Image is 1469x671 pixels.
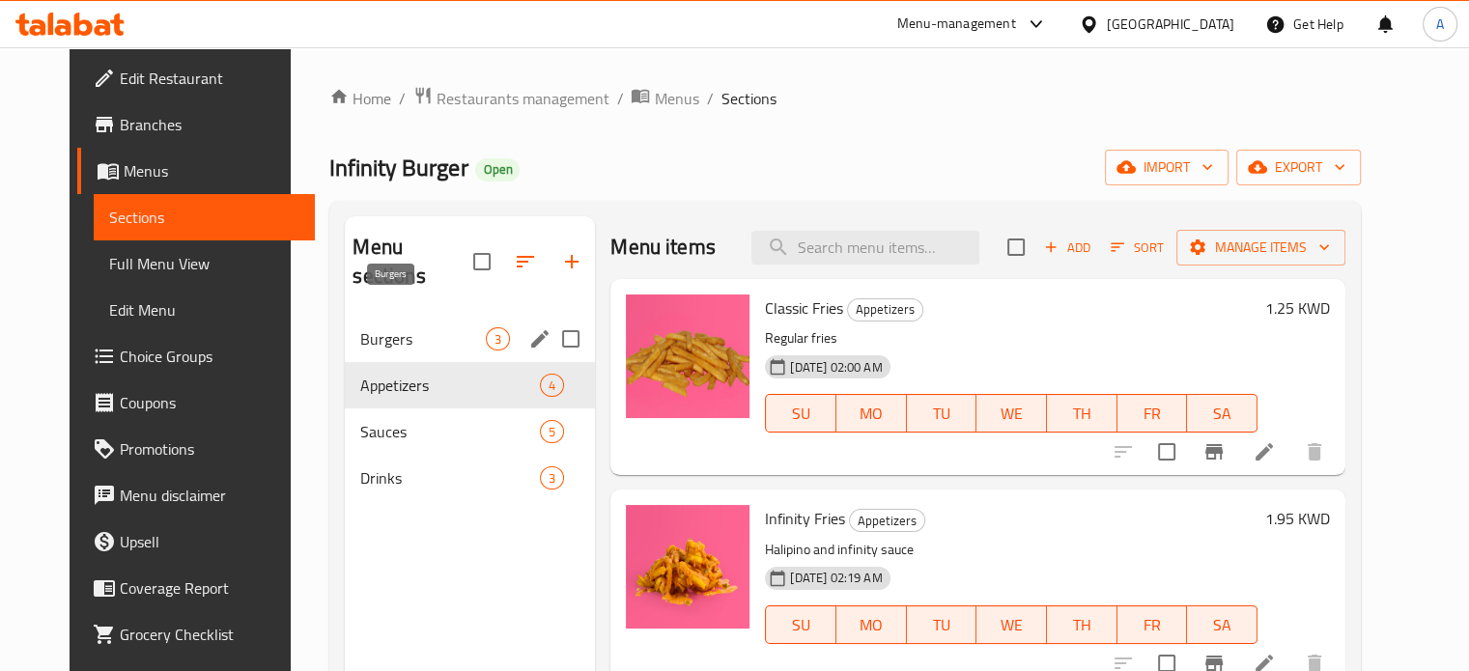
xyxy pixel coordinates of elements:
div: Burgers3edit [345,316,595,362]
button: TH [1047,394,1117,433]
div: Menu-management [897,13,1016,36]
h6: 1.25 KWD [1265,294,1330,322]
input: search [751,231,979,265]
button: Sort [1106,233,1169,263]
span: SA [1195,611,1250,639]
span: Edit Menu [109,298,299,322]
span: Edit Restaurant [120,67,299,90]
span: Add [1041,237,1093,259]
a: Restaurants management [413,86,608,111]
span: TU [915,611,970,639]
button: export [1236,150,1361,185]
img: Infinity Fries [626,505,749,629]
div: items [540,374,564,397]
span: MO [844,400,899,428]
a: Full Menu View [94,240,315,287]
a: Grocery Checklist [77,611,315,657]
span: TH [1055,400,1110,428]
a: Edit Menu [94,287,315,333]
button: TU [907,394,977,433]
span: Choice Groups [120,345,299,368]
div: Sauces5 [345,408,595,455]
button: SU [765,394,836,433]
span: Sections [109,206,299,229]
span: Appetizers [848,298,922,321]
span: Sections [720,87,776,110]
span: Select to update [1146,432,1187,472]
div: Appetizers [849,509,925,532]
span: Sauces [360,420,540,443]
span: Coverage Report [120,576,299,600]
a: Menus [631,86,698,111]
span: Coupons [120,391,299,414]
h2: Menu items [610,233,716,262]
span: Open [475,161,520,178]
button: Manage items [1176,230,1345,266]
a: Upsell [77,518,315,565]
span: [DATE] 02:00 AM [782,358,890,377]
a: Coupons [77,379,315,426]
button: edit [525,324,554,353]
span: TH [1055,611,1110,639]
button: Branch-specific-item [1191,429,1237,475]
span: 4 [541,377,563,395]
span: Menu disclaimer [120,484,299,507]
div: Open [475,158,520,182]
span: SU [774,400,829,428]
span: Branches [120,113,299,136]
button: FR [1117,605,1188,644]
a: Edit Restaurant [77,55,315,101]
span: Drinks [360,466,540,489]
button: TU [907,605,977,644]
li: / [399,87,406,110]
div: [GEOGRAPHIC_DATA] [1107,14,1234,35]
button: MO [836,605,907,644]
span: Promotions [120,437,299,461]
a: Edit menu item [1253,440,1276,463]
span: Menus [654,87,698,110]
span: Select all sections [462,241,502,282]
span: FR [1125,400,1180,428]
span: WE [984,611,1039,639]
span: Appetizers [850,510,924,532]
span: Infinity Burger [329,146,467,189]
button: Add section [549,238,595,285]
div: items [486,327,510,350]
span: Full Menu View [109,252,299,275]
div: items [540,420,564,443]
button: MO [836,394,907,433]
span: 3 [487,330,509,349]
div: Drinks3 [345,455,595,501]
span: Select section [996,227,1036,267]
button: WE [976,605,1047,644]
li: / [706,87,713,110]
a: Promotions [77,426,315,472]
nav: breadcrumb [329,86,1361,111]
span: Add item [1036,233,1098,263]
span: Infinity Fries [765,504,845,533]
button: Add [1036,233,1098,263]
a: Home [329,87,391,110]
span: Classic Fries [765,294,843,322]
a: Coverage Report [77,565,315,611]
span: export [1252,155,1345,180]
a: Sections [94,194,315,240]
a: Branches [77,101,315,148]
span: Sort items [1098,233,1176,263]
button: TH [1047,605,1117,644]
span: MO [844,611,899,639]
div: Appetizers [847,298,923,322]
span: Upsell [120,530,299,553]
button: import [1105,150,1229,185]
span: SA [1195,400,1250,428]
span: [DATE] 02:19 AM [782,569,890,587]
span: Appetizers [360,374,540,397]
li: / [616,87,623,110]
span: Burgers [360,327,486,350]
span: Menus [124,159,299,182]
span: 5 [541,423,563,441]
button: WE [976,394,1047,433]
span: A [1436,14,1444,35]
span: WE [984,400,1039,428]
